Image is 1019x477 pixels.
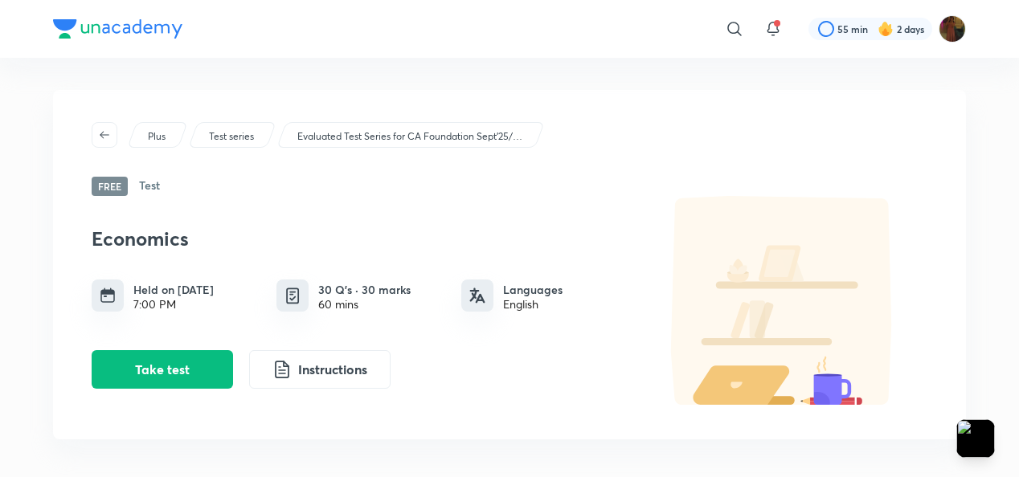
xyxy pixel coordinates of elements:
h6: Test [139,177,160,196]
img: timing [100,287,116,304]
h6: Languages [503,281,563,298]
h3: Economics [92,227,630,251]
div: English [503,298,563,311]
h6: 30 Q’s · 30 marks [318,281,411,298]
p: Test series [209,129,254,144]
div: 7:00 PM [133,298,214,311]
img: quiz info [283,286,303,306]
a: Plus [145,129,169,144]
button: Take test [92,350,233,389]
div: 60 mins [318,298,411,311]
img: default [638,196,927,405]
h6: Held on [DATE] [133,281,214,298]
p: Plus [148,129,166,144]
a: Evaluated Test Series for CA Foundation Sept'25/ [DATE] [295,129,526,144]
span: Free [92,177,128,196]
img: streak [878,21,894,37]
img: languages [469,287,485,304]
p: Evaluated Test Series for CA Foundation Sept'25/ [DATE] [297,129,522,144]
a: Test series [207,129,257,144]
img: Company Logo [53,19,182,39]
button: Instructions [249,350,391,389]
img: gungun Raj [939,15,966,43]
img: instruction [272,360,292,379]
